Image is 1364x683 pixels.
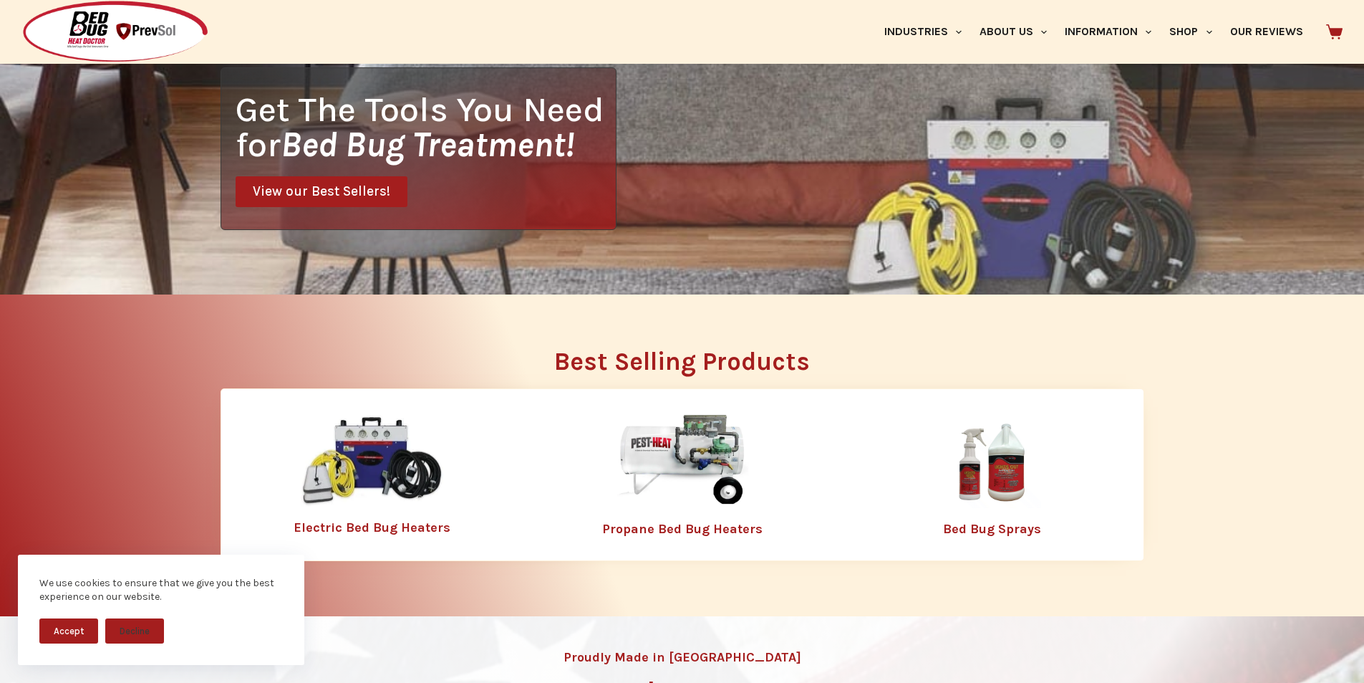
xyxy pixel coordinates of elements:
span: View our Best Sellers! [253,185,390,199]
h2: Best Selling Products [221,349,1144,374]
a: Electric Bed Bug Heaters [294,520,450,535]
i: Bed Bug Treatment! [281,124,574,165]
a: Propane Bed Bug Heaters [602,521,763,537]
h4: Proudly Made in [GEOGRAPHIC_DATA] [564,651,801,664]
div: We use cookies to ensure that we give you the best experience on our website. [39,576,283,604]
a: View our Best Sellers! [236,176,407,207]
a: Bed Bug Sprays [943,521,1041,537]
button: Accept [39,618,98,644]
button: Decline [105,618,164,644]
h1: Get The Tools You Need for [236,92,616,162]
